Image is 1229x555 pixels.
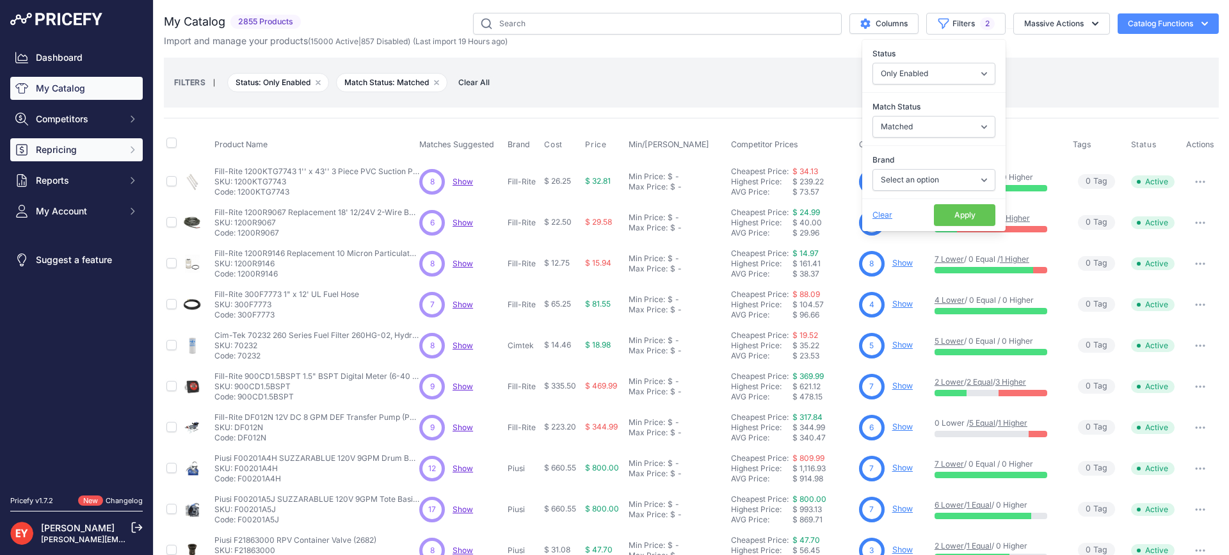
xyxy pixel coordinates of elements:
[508,140,530,149] span: Brand
[585,140,609,150] button: Price
[10,200,143,223] button: My Account
[935,459,1060,469] p: / 0 Equal / 0 Higher
[1078,297,1115,312] span: Tag
[452,76,496,89] button: Clear All
[792,330,818,340] a: $ 19.52
[1131,462,1175,475] span: Active
[670,305,675,315] div: $
[1078,420,1115,435] span: Tag
[508,300,539,310] p: Fill-Rite
[892,545,913,554] a: Show
[668,458,673,469] div: $
[969,418,995,428] a: 5 Equal
[78,495,103,506] span: New
[670,223,675,233] div: $
[792,351,854,361] div: $ 23.53
[668,335,673,346] div: $
[453,504,473,514] a: Show
[10,169,143,192] button: Reports
[869,463,874,474] span: 7
[508,341,539,351] p: Cimtek
[792,433,854,443] div: $ 340.47
[585,463,619,472] span: $ 800.00
[453,545,473,555] a: Show
[310,36,358,46] a: 15000 Active
[1086,298,1091,310] span: 0
[214,300,359,310] p: SKU: 300F7773
[673,294,679,305] div: -
[214,166,419,177] p: Fill-Rite 1200KTG7743 1'' x 43'' 3 Piece PVC Suction Pipe
[214,474,419,484] p: Code: F00201A4H
[164,13,225,31] h2: My Catalog
[214,310,359,320] p: Code: 300F7773
[361,36,408,46] a: 857 Disabled
[585,140,606,150] span: Price
[935,295,965,305] a: 4 Lower
[36,113,120,125] span: Competitors
[419,140,494,149] span: Matches Suggested
[585,176,611,186] span: $ 32.81
[544,140,565,150] button: Cost
[10,46,143,69] a: Dashboard
[508,382,539,392] p: Fill-Rite
[1131,503,1175,516] span: Active
[792,300,824,309] span: $ 104.57
[214,392,419,402] p: Code: 900CD1.5BSPT
[731,494,789,504] a: Cheapest Price:
[430,258,435,269] span: 8
[670,469,675,479] div: $
[1086,339,1091,351] span: 0
[670,428,675,438] div: $
[544,463,576,472] span: $ 660.55
[629,213,665,223] div: Min Price:
[585,299,611,309] span: $ 81.55
[174,77,205,87] small: FILTERS
[859,140,922,149] span: Competitor URLs
[629,346,668,356] div: Max Price:
[935,336,964,346] a: 5 Lower
[41,522,115,533] a: [PERSON_NAME]
[792,453,824,463] a: $ 809.99
[892,463,913,472] a: Show
[214,140,268,149] span: Product Name
[629,182,668,192] div: Max Price:
[668,253,673,264] div: $
[1086,257,1091,269] span: 0
[629,223,668,233] div: Max Price:
[731,259,792,269] div: Highest Price:
[430,340,435,351] span: 8
[214,453,419,463] p: Piusi F00201A4H SUZZARABLUE 120V 9GPM Drum Basic Kit
[731,248,789,258] a: Cheapest Price:
[967,377,993,387] a: 2 Equal
[205,79,223,86] small: |
[731,351,792,361] div: AVG Price:
[872,101,995,113] label: Match Status
[935,459,964,469] a: 7 Lower
[792,341,819,350] span: $ 35.22
[792,177,824,186] span: $ 239.22
[1086,462,1091,474] span: 0
[934,204,995,226] button: Apply
[1078,174,1115,189] span: Tag
[869,258,874,269] span: 8
[453,259,473,268] span: Show
[508,463,539,474] p: Piusi
[1131,380,1175,393] span: Active
[731,218,792,228] div: Highest Price:
[731,228,792,238] div: AVG Price:
[214,351,419,361] p: Code: 70232
[453,463,473,473] span: Show
[668,417,673,428] div: $
[892,258,913,268] a: Show
[1078,338,1115,353] span: Tag
[629,294,665,305] div: Min Price:
[731,433,792,443] div: AVG Price:
[792,463,826,473] span: $ 1,116.93
[629,428,668,438] div: Max Price:
[1131,339,1175,352] span: Active
[872,210,892,220] span: Clear
[453,422,473,432] a: Show
[675,346,682,356] div: -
